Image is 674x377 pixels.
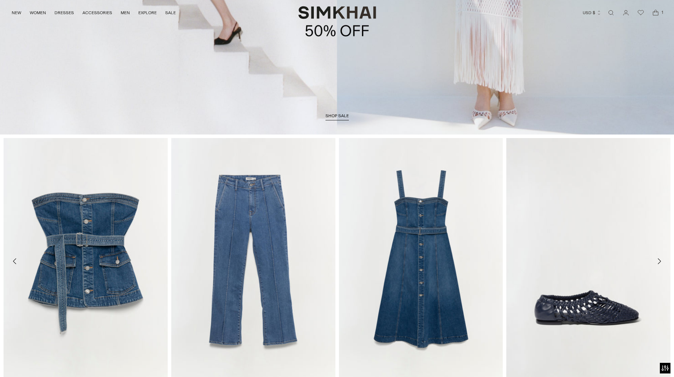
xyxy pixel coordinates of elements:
a: EXPLORE [138,5,157,21]
button: Move to previous carousel slide [7,253,23,269]
a: NEW [12,5,21,21]
a: SALE [165,5,176,21]
button: Move to next carousel slide [651,253,667,269]
a: Go to the account page [619,6,633,20]
a: Open cart modal [649,6,663,20]
a: ACCESSORIES [82,5,112,21]
a: WOMEN [30,5,46,21]
a: shop sale [326,113,349,120]
a: Open search modal [604,6,618,20]
a: Wishlist [634,6,648,20]
a: DRESSES [54,5,74,21]
button: USD $ [583,5,601,21]
span: 1 [659,9,666,16]
span: shop sale [326,113,349,118]
a: MEN [121,5,130,21]
a: SIMKHAI [298,6,376,19]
